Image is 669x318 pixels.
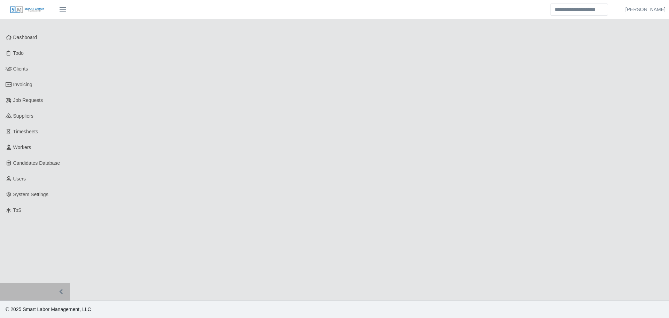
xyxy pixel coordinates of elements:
span: Users [13,176,26,182]
span: ToS [13,207,22,213]
span: Suppliers [13,113,33,119]
span: Timesheets [13,129,38,134]
input: Search [550,3,608,16]
span: Candidates Database [13,160,60,166]
span: Workers [13,145,31,150]
span: Invoicing [13,82,32,87]
span: Job Requests [13,97,43,103]
span: Clients [13,66,28,72]
span: Todo [13,50,24,56]
img: SLM Logo [10,6,45,14]
a: [PERSON_NAME] [625,6,666,13]
span: Dashboard [13,35,37,40]
span: System Settings [13,192,48,197]
span: © 2025 Smart Labor Management, LLC [6,306,91,312]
